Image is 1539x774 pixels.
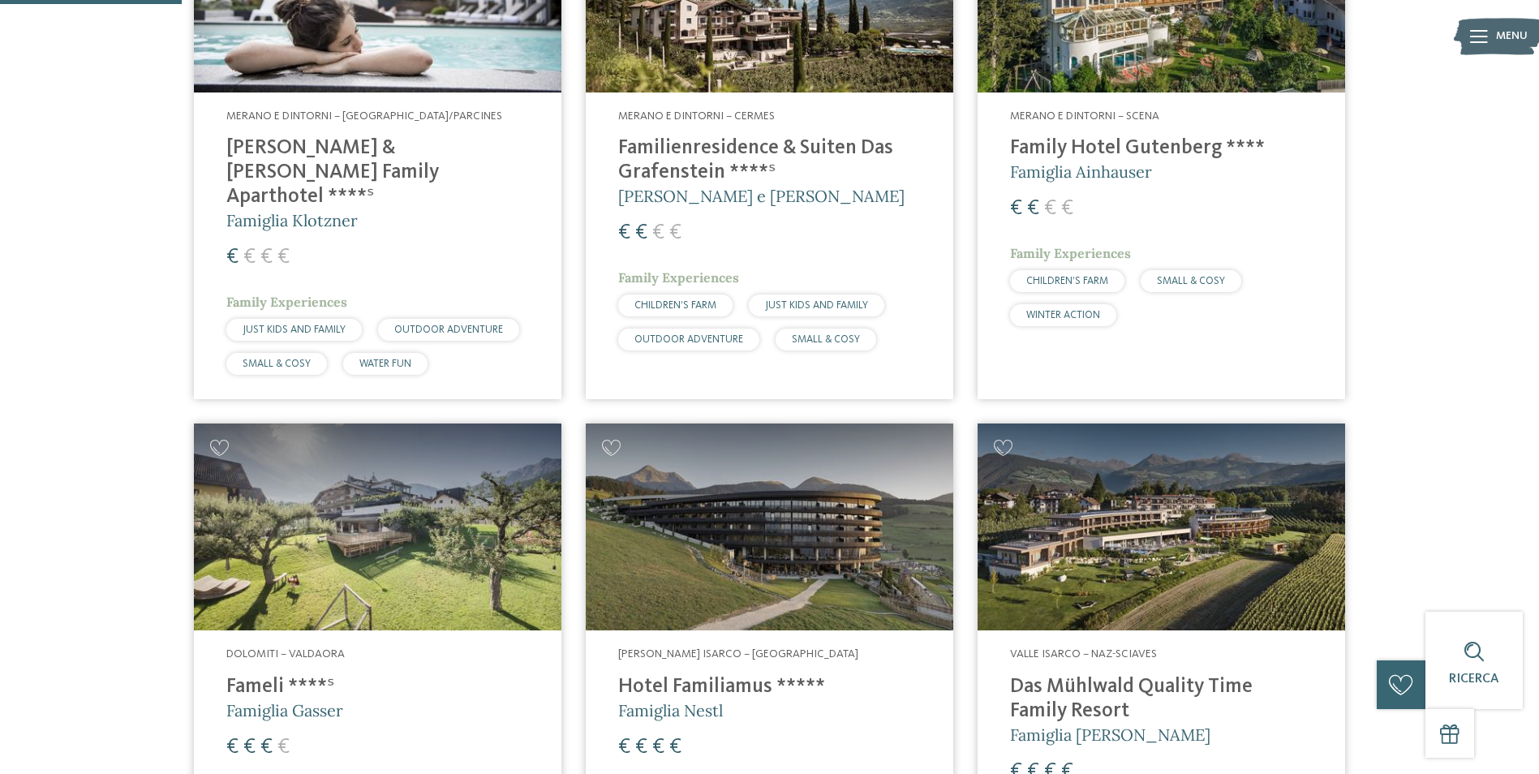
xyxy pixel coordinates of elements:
span: SMALL & COSY [792,334,860,345]
span: Family Experiences [1010,245,1131,261]
span: Ricerca [1449,673,1499,686]
span: Famiglia Nestl [618,700,723,720]
span: € [277,247,290,268]
span: € [277,737,290,758]
img: Cercate un hotel per famiglie? Qui troverete solo i migliori! [194,424,561,630]
span: Merano e dintorni – Cermes [618,110,775,122]
span: € [669,222,681,243]
span: € [260,247,273,268]
h4: Family Hotel Gutenberg **** [1010,136,1313,161]
span: WINTER ACTION [1026,310,1100,320]
img: Cercate un hotel per famiglie? Qui troverete solo i migliori! [978,424,1345,630]
span: Famiglia Gasser [226,700,343,720]
img: Cercate un hotel per famiglie? Qui troverete solo i migliori! [586,424,953,630]
span: € [243,737,256,758]
span: Valle Isarco – Naz-Sciaves [1010,648,1157,660]
span: € [260,737,273,758]
span: € [1061,198,1073,219]
span: Merano e dintorni – Scena [1010,110,1159,122]
span: € [618,737,630,758]
span: € [1027,198,1039,219]
span: € [652,737,664,758]
span: OUTDOOR ADVENTURE [394,325,503,335]
h4: Familienresidence & Suiten Das Grafenstein ****ˢ [618,136,921,185]
span: Famiglia [PERSON_NAME] [1010,725,1210,745]
span: € [635,737,647,758]
span: € [635,222,647,243]
span: CHILDREN’S FARM [1026,276,1108,286]
span: CHILDREN’S FARM [634,300,716,311]
span: Family Experiences [226,294,347,310]
span: Family Experiences [618,269,739,286]
span: JUST KIDS AND FAMILY [243,325,346,335]
span: € [1044,198,1056,219]
span: € [226,737,239,758]
span: Famiglia Ainhauser [1010,161,1152,182]
span: € [1010,198,1022,219]
span: Merano e dintorni – [GEOGRAPHIC_DATA]/Parcines [226,110,502,122]
span: Famiglia Klotzner [226,210,358,230]
span: OUTDOOR ADVENTURE [634,334,743,345]
span: [PERSON_NAME] e [PERSON_NAME] [618,186,905,206]
h4: Das Mühlwald Quality Time Family Resort [1010,675,1313,724]
span: Dolomiti – Valdaora [226,648,345,660]
span: € [669,737,681,758]
span: SMALL & COSY [243,359,311,369]
span: [PERSON_NAME] Isarco – [GEOGRAPHIC_DATA] [618,648,858,660]
span: WATER FUN [359,359,411,369]
span: JUST KIDS AND FAMILY [765,300,868,311]
span: € [618,222,630,243]
span: SMALL & COSY [1157,276,1225,286]
h4: [PERSON_NAME] & [PERSON_NAME] Family Aparthotel ****ˢ [226,136,529,209]
span: € [652,222,664,243]
span: € [226,247,239,268]
span: € [243,247,256,268]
